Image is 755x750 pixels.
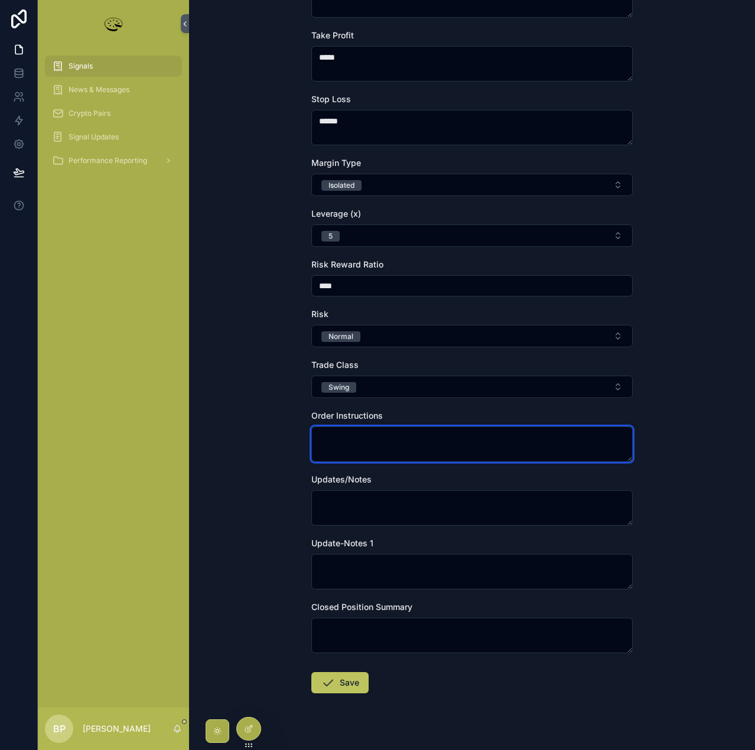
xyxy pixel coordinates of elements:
div: Normal [328,331,353,342]
span: News & Messages [69,85,129,94]
img: App logo [102,14,125,33]
a: Crypto Pairs [45,103,182,124]
span: Risk [311,309,328,319]
a: Performance Reporting [45,150,182,171]
span: Updates/Notes [311,474,372,484]
span: Take Profit [311,30,354,40]
span: Signal Updates [69,132,119,142]
span: Closed Position Summary [311,602,412,612]
button: Select Button [311,224,633,247]
a: Signal Updates [45,126,182,148]
button: Select Button [311,174,633,196]
div: Swing [328,382,349,393]
span: Leverage (x) [311,208,361,219]
p: [PERSON_NAME] [83,723,151,735]
span: Margin Type [311,158,361,168]
div: 5 [328,231,333,242]
span: Performance Reporting [69,156,147,165]
div: Isolated [328,180,354,191]
div: scrollable content [38,47,189,187]
button: Select Button [311,325,633,347]
span: Crypto Pairs [69,109,110,118]
a: Signals [45,56,182,77]
span: Stop Loss [311,94,351,104]
button: Select Button [311,376,633,398]
span: Risk Reward Ratio [311,259,383,269]
button: Save [311,672,369,693]
span: Trade Class [311,360,359,370]
span: Update-Notes 1 [311,538,373,548]
span: Order Instructions [311,410,383,420]
span: BP [53,722,66,736]
span: Signals [69,61,93,71]
a: News & Messages [45,79,182,100]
